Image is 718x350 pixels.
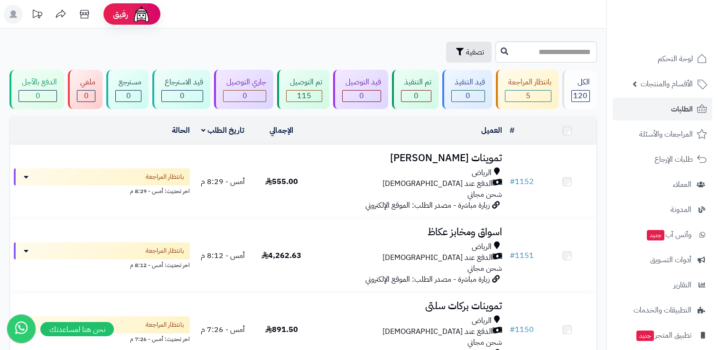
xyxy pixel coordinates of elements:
a: لوحة التحكم [613,47,712,70]
span: تصفية [466,46,484,58]
a: الدفع بالآجل 0 [8,70,66,109]
span: أدوات التسويق [650,253,691,267]
div: اخر تحديث: أمس - 8:12 م [14,259,190,269]
div: تم التنفيذ [401,77,431,88]
a: قيد التوصيل 0 [331,70,390,109]
span: الطلبات [671,102,693,116]
span: الدفع عند [DEMOGRAPHIC_DATA] [382,178,493,189]
span: 5 [526,90,531,101]
a: وآتس آبجديد [613,223,712,246]
a: تم التنفيذ 0 [390,70,440,109]
div: 0 [162,91,203,101]
a: العملاء [613,173,712,196]
a: تم التوصيل 115 [275,70,331,109]
span: 555.00 [265,176,298,187]
span: شحن مجاني [467,337,502,348]
span: الرياض [472,315,492,326]
span: 0 [84,90,89,101]
div: 0 [19,91,56,101]
span: 0 [126,90,131,101]
span: 0 [36,90,40,101]
a: تطبيق المتجرجديد [613,324,712,347]
h3: اسواق ومخابز عكاظ [315,227,503,238]
div: 0 [116,91,141,101]
div: اخر تحديث: أمس - 8:29 م [14,185,190,195]
a: ملغي 0 [66,70,104,109]
a: #1151 [510,250,534,261]
a: #1152 [510,176,534,187]
div: الكل [571,77,590,88]
span: 115 [297,90,311,101]
span: # [510,324,515,335]
span: زيارة مباشرة - مصدر الطلب: الموقع الإلكتروني [365,200,490,211]
h3: تموينات [PERSON_NAME] [315,153,503,164]
span: لوحة التحكم [658,52,693,65]
span: زيارة مباشرة - مصدر الطلب: الموقع الإلكتروني [365,274,490,285]
a: # [510,125,514,136]
span: التقارير [673,278,691,292]
span: جديد [647,230,664,240]
a: المدونة [613,198,712,221]
a: قيد الاسترجاع 0 [150,70,212,109]
div: جاري التوصيل [223,77,266,88]
span: الأقسام والمنتجات [641,77,693,91]
span: رفيق [113,9,128,20]
div: بانتظار المراجعة [505,77,551,88]
div: قيد التنفيذ [451,77,485,88]
span: تطبيق المتجر [635,329,691,342]
span: العملاء [673,178,691,191]
a: تاريخ الطلب [201,125,244,136]
div: تم التوصيل [286,77,322,88]
span: 891.50 [265,324,298,335]
span: 0 [359,90,364,101]
div: 0 [452,91,485,101]
div: ملغي [77,77,95,88]
span: # [510,176,515,187]
span: شحن مجاني [467,189,502,200]
span: 0 [180,90,185,101]
div: اخر تحديث: أمس - 7:26 م [14,333,190,343]
span: طلبات الإرجاع [654,153,693,166]
a: قيد التنفيذ 0 [440,70,494,109]
span: بانتظار المراجعة [146,172,184,182]
span: الدفع عند [DEMOGRAPHIC_DATA] [382,252,493,263]
a: مسترجع 0 [104,70,150,109]
a: طلبات الإرجاع [613,148,712,171]
span: الرياض [472,167,492,178]
span: بانتظار المراجعة [146,246,184,256]
div: مسترجع [115,77,141,88]
a: الكل120 [560,70,599,109]
span: بانتظار المراجعة [146,320,184,330]
span: أمس - 8:29 م [201,176,245,187]
div: 0 [343,91,381,101]
div: قيد التوصيل [342,77,381,88]
div: 5 [505,91,551,101]
a: الحالة [172,125,190,136]
span: المراجعات والأسئلة [639,128,693,141]
a: الطلبات [613,98,712,120]
div: 0 [224,91,266,101]
a: بانتظار المراجعة 5 [494,70,560,109]
a: التطبيقات والخدمات [613,299,712,322]
button: تصفية [446,42,492,63]
a: المراجعات والأسئلة [613,123,712,146]
span: شحن مجاني [467,263,502,274]
a: جاري التوصيل 0 [212,70,275,109]
div: 0 [77,91,95,101]
a: #1150 [510,324,534,335]
span: 0 [242,90,247,101]
img: ai-face.png [132,5,151,24]
span: 0 [466,90,470,101]
span: الرياض [472,241,492,252]
div: 115 [287,91,321,101]
span: المدونة [671,203,691,216]
div: قيد الاسترجاع [161,77,203,88]
span: جديد [636,331,654,341]
span: الدفع عند [DEMOGRAPHIC_DATA] [382,326,493,337]
div: الدفع بالآجل [19,77,57,88]
span: # [510,250,515,261]
div: 0 [401,91,431,101]
span: 0 [414,90,419,101]
a: الإجمالي [270,125,293,136]
a: التقارير [613,274,712,296]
